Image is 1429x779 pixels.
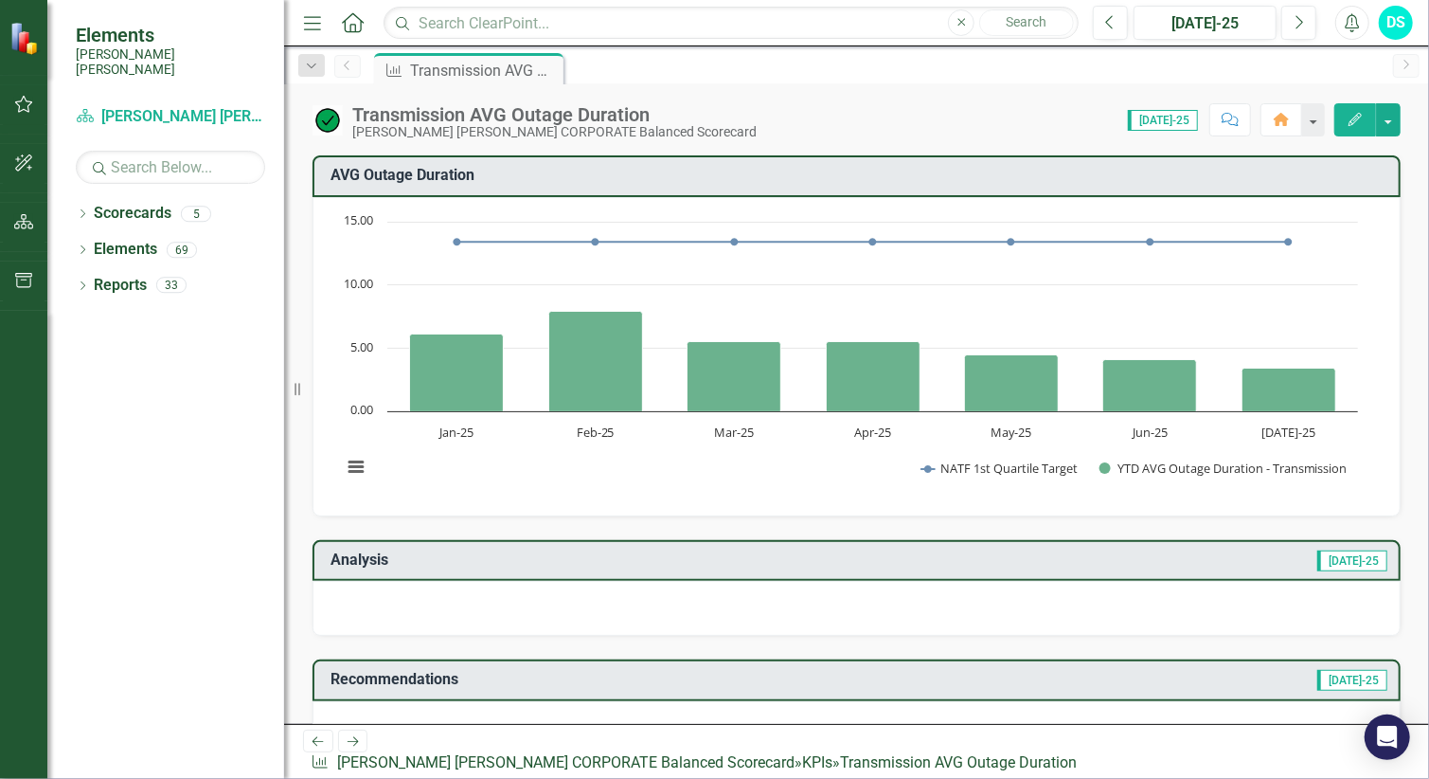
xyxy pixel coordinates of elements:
[714,424,754,441] text: Mar-25
[410,59,559,82] div: Transmission AVG Outage Duration
[344,211,373,228] text: 15.00
[410,334,504,411] path: Jan-25, 6.079175. YTD AVG Outage Duration - Transmission.
[1131,424,1168,441] text: Jun-25
[731,238,739,245] path: Mar-25, 13.4. NATF 1st Quartile Target.
[940,460,1078,477] text: NATF 1st Quartile Target
[156,278,187,294] div: 33
[1147,238,1154,245] path: Jun-25, 13.4. NATF 1st Quartile Target.
[1379,6,1413,40] button: DS
[167,242,197,258] div: 69
[1134,6,1277,40] button: [DATE]-25
[1099,461,1349,477] button: Show YTD AVG Outage Duration - Transmission
[313,105,343,136] img: On Target
[438,424,473,441] text: Jan-25
[330,671,1008,688] h3: Recommendations
[991,424,1031,441] text: May-25
[1317,670,1387,691] span: [DATE]-25
[454,238,1293,245] g: NATF 1st Quartile Target, series 1 of 2. Line with 7 data points.
[921,461,1079,477] button: Show NATF 1st Quartile Target
[965,354,1059,411] path: May-25, 4.476136. YTD AVG Outage Duration - Transmission.
[337,753,795,771] a: [PERSON_NAME] [PERSON_NAME] CORPORATE Balanced Scorecard
[979,9,1074,36] button: Search
[343,454,369,480] button: View chart menu, Chart
[76,151,265,184] input: Search Below...
[350,401,373,418] text: 0.00
[1365,715,1410,760] div: Open Intercom Messenger
[410,311,1336,411] g: YTD AVG Outage Duration - Transmission, series 2 of 2. Bar series with 7 bars.
[332,212,1367,497] svg: Interactive chart
[1117,460,1348,477] text: YTD AVG Outage Duration - Transmission
[802,753,832,771] a: KPIs
[352,104,757,125] div: Transmission AVG Outage Duration
[94,203,171,225] a: Scorecards
[76,106,265,128] a: [PERSON_NAME] [PERSON_NAME] CORPORATE Balanced Scorecard
[1317,551,1387,571] span: [DATE]-25
[840,753,1077,771] div: Transmission AVG Outage Duration
[1008,238,1015,245] path: May-25, 13.4. NATF 1st Quartile Target.
[181,206,211,222] div: 5
[350,338,373,355] text: 5.00
[592,238,599,245] path: Feb-25, 13.4. NATF 1st Quartile Target.
[454,238,461,245] path: Jan-25, 13.4. NATF 1st Quartile Target.
[344,275,373,292] text: 10.00
[311,752,1084,774] div: » »
[76,24,265,46] span: Elements
[827,341,920,411] path: Apr-25, 5.53451176. YTD AVG Outage Duration - Transmission.
[1128,110,1198,131] span: [DATE]-25
[94,239,157,261] a: Elements
[330,552,802,569] h3: Analysis
[330,167,1389,184] h3: AVG Outage Duration
[577,424,615,441] text: Feb-25
[1285,238,1293,245] path: Jul-25, 13.4. NATF 1st Quartile Target.
[854,424,891,441] text: Apr-25
[688,341,781,411] path: Mar-25, 5.53578. YTD AVG Outage Duration - Transmission.
[352,125,757,139] div: [PERSON_NAME] [PERSON_NAME] CORPORATE Balanced Scorecard
[332,212,1381,497] div: Chart. Highcharts interactive chart.
[94,275,147,297] a: Reports
[1103,359,1197,411] path: Jun-25, 4.05647353. YTD AVG Outage Duration - Transmission.
[1242,368,1336,411] path: Jul-25, 3.44973061. YTD AVG Outage Duration - Transmission.
[869,238,877,245] path: Apr-25, 13.4. NATF 1st Quartile Target.
[1140,12,1270,35] div: [DATE]-25
[1261,424,1315,441] text: [DATE]-25
[76,46,265,78] small: [PERSON_NAME] [PERSON_NAME]
[549,311,643,411] path: Feb-25, 7.8958375. YTD AVG Outage Duration - Transmission.
[9,22,43,55] img: ClearPoint Strategy
[384,7,1079,40] input: Search ClearPoint...
[1007,14,1047,29] span: Search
